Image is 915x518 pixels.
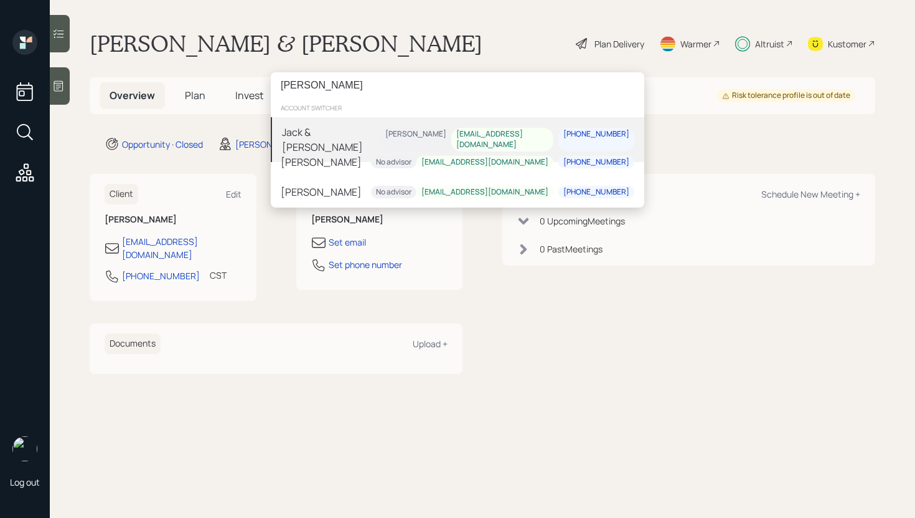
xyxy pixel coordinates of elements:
div: [EMAIL_ADDRESS][DOMAIN_NAME] [421,157,548,168]
div: [PHONE_NUMBER] [563,130,629,140]
div: No advisor [376,187,411,198]
div: [PHONE_NUMBER] [563,187,629,198]
div: [EMAIL_ADDRESS][DOMAIN_NAME] [456,130,548,151]
div: [PERSON_NAME] [281,185,362,199]
div: No advisor [376,157,411,168]
div: account switcher [271,98,644,117]
input: Type a command or search… [271,72,644,98]
div: [PERSON_NAME] [281,155,362,170]
div: [EMAIL_ADDRESS][DOMAIN_NAME] [421,187,548,198]
div: [PERSON_NAME] [385,130,446,140]
div: Jack & [PERSON_NAME] [282,125,380,155]
div: [PHONE_NUMBER] [563,157,629,168]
